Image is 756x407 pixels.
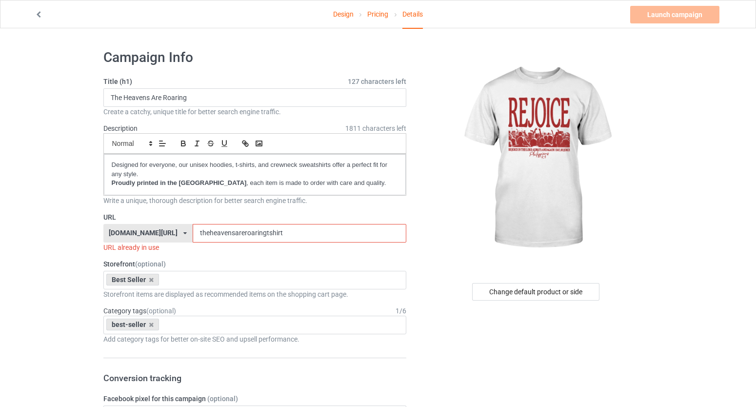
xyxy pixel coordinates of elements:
[103,107,407,117] div: Create a catchy, unique title for better search engine traffic.
[103,49,407,66] h1: Campaign Info
[112,179,398,188] p: , each item is made to order with care and quality.
[103,196,407,205] div: Write a unique, thorough description for better search engine traffic.
[367,0,388,28] a: Pricing
[103,259,407,269] label: Storefront
[402,0,423,29] div: Details
[135,260,166,268] span: (optional)
[103,77,407,86] label: Title (h1)
[112,161,398,179] p: Designed for everyone, our unisex hoodies, t-shirts, and crewneck sweatshirts offer a perfect fit...
[472,283,599,301] div: Change default product or side
[109,229,178,236] div: [DOMAIN_NAME][URL]
[106,274,159,285] div: Best Seller
[345,123,406,133] span: 1811 characters left
[333,0,354,28] a: Design
[103,394,407,404] label: Facebook pixel for this campaign
[103,306,176,316] label: Category tags
[396,306,406,316] div: 1 / 6
[112,179,247,186] strong: Proudly printed in the [GEOGRAPHIC_DATA]
[207,395,238,403] span: (optional)
[106,319,159,330] div: best-seller
[348,77,406,86] span: 127 characters left
[146,307,176,315] span: (optional)
[103,334,407,344] div: Add category tags for better on-site SEO and upsell performance.
[103,243,407,252] div: URL already in use
[103,372,407,384] h3: Conversion tracking
[103,212,407,222] label: URL
[103,124,138,132] label: Description
[103,289,407,299] div: Storefront items are displayed as recommended items on the shopping cart page.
